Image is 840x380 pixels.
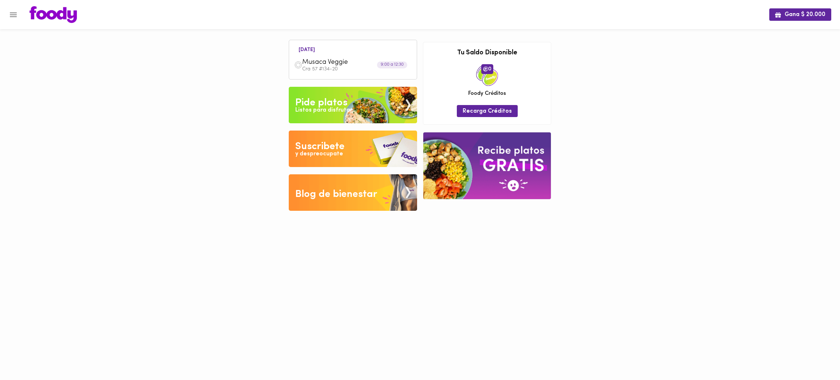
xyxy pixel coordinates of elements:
span: Gana $ 20.000 [775,11,825,18]
img: Pide un Platos [289,87,417,123]
img: credits-package.png [476,64,498,86]
img: foody-creditos.png [483,66,488,71]
div: Blog de bienestar [295,187,377,202]
img: dish.png [294,61,302,69]
div: Suscribete [295,139,345,154]
div: Pide platos [295,96,347,110]
h3: Tu Saldo Disponible [429,50,545,57]
button: Recarga Créditos [457,105,518,117]
button: Menu [4,6,22,24]
span: Foody Créditos [468,90,506,97]
span: 0 [481,64,493,74]
img: Blog de bienestar [289,174,417,211]
img: logo.png [30,6,77,23]
img: Disfruta bajar de peso [289,131,417,167]
div: Listos para disfrutar [295,106,352,115]
span: Recarga Créditos [463,108,512,115]
span: Musaca Veggie [302,58,386,67]
iframe: Messagebird Livechat Widget [798,338,833,373]
div: 9:00 a 12:30 [377,62,407,69]
div: y despreocupate [295,150,343,158]
button: Gana $ 20.000 [769,8,831,20]
p: Cra 57 #134-20 [302,67,412,72]
img: referral-banner.png [423,132,551,199]
li: [DATE] [293,46,321,53]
